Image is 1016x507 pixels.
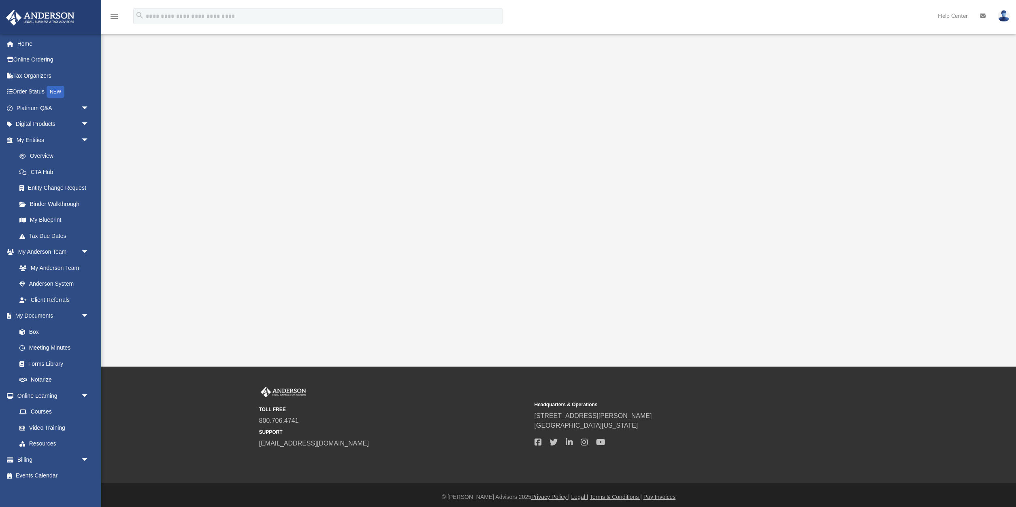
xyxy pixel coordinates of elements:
div: © [PERSON_NAME] Advisors 2025 [101,493,1016,501]
span: arrow_drop_down [81,132,97,148]
span: arrow_drop_down [81,452,97,468]
a: Video Training [11,420,93,436]
a: Order StatusNEW [6,84,101,100]
a: Events Calendar [6,468,101,484]
a: My Blueprint [11,212,97,228]
a: Overview [11,148,101,164]
a: My Anderson Team [11,260,93,276]
small: Headquarters & Operations [535,401,804,408]
a: Binder Walkthrough [11,196,101,212]
a: Client Referrals [11,292,97,308]
img: Anderson Advisors Platinum Portal [259,387,308,397]
a: menu [109,15,119,21]
a: Courses [11,404,97,420]
a: Tax Organizers [6,68,101,84]
small: SUPPORT [259,429,529,436]
a: Meeting Minutes [11,340,97,356]
img: User Pic [998,10,1010,22]
a: Terms & Conditions | [590,494,642,500]
span: arrow_drop_down [81,116,97,133]
a: My Documentsarrow_drop_down [6,308,97,324]
a: Legal | [571,494,588,500]
a: Forms Library [11,356,93,372]
a: Box [11,324,93,340]
span: arrow_drop_down [81,100,97,117]
div: NEW [47,86,64,98]
a: Online Learningarrow_drop_down [6,388,97,404]
span: arrow_drop_down [81,244,97,261]
small: TOLL FREE [259,406,529,413]
a: Privacy Policy | [531,494,570,500]
a: Online Ordering [6,52,101,68]
a: Billingarrow_drop_down [6,452,101,468]
a: [STREET_ADDRESS][PERSON_NAME] [535,412,652,419]
span: arrow_drop_down [81,388,97,404]
a: Resources [11,436,97,452]
a: Notarize [11,372,97,388]
i: menu [109,11,119,21]
i: search [135,11,144,20]
a: Anderson System [11,276,97,292]
a: Digital Productsarrow_drop_down [6,116,101,132]
a: Home [6,36,101,52]
a: 800.706.4741 [259,417,299,424]
a: Pay Invoices [643,494,675,500]
span: arrow_drop_down [81,308,97,325]
a: [GEOGRAPHIC_DATA][US_STATE] [535,422,638,429]
a: CTA Hub [11,164,101,180]
a: My Entitiesarrow_drop_down [6,132,101,148]
a: [EMAIL_ADDRESS][DOMAIN_NAME] [259,440,369,447]
img: Anderson Advisors Platinum Portal [4,10,77,25]
a: Platinum Q&Aarrow_drop_down [6,100,101,116]
a: Tax Due Dates [11,228,101,244]
a: My Anderson Teamarrow_drop_down [6,244,97,260]
a: Entity Change Request [11,180,101,196]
